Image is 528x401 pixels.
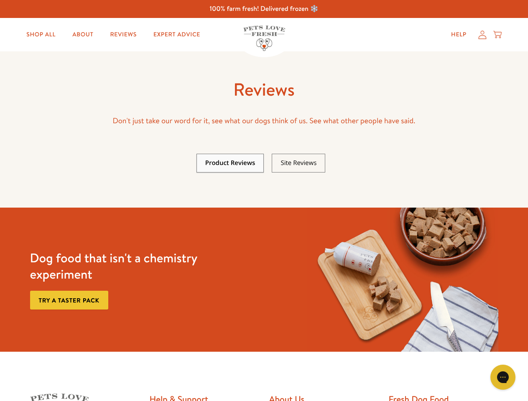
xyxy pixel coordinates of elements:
[30,78,498,101] h1: Reviews
[486,362,520,393] iframe: Gorgias live chat messenger
[444,26,473,43] a: Help
[103,26,143,43] a: Reviews
[30,291,108,310] a: Try a taster pack
[20,26,62,43] a: Shop All
[243,25,285,51] img: Pets Love Fresh
[30,114,498,127] p: Don't just take our word for it, see what our dogs think of us. See what other people have said.
[307,208,498,352] img: Fussy
[66,26,100,43] a: About
[147,26,207,43] a: Expert Advice
[30,250,221,282] h3: Dog food that isn't a chemistry experiment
